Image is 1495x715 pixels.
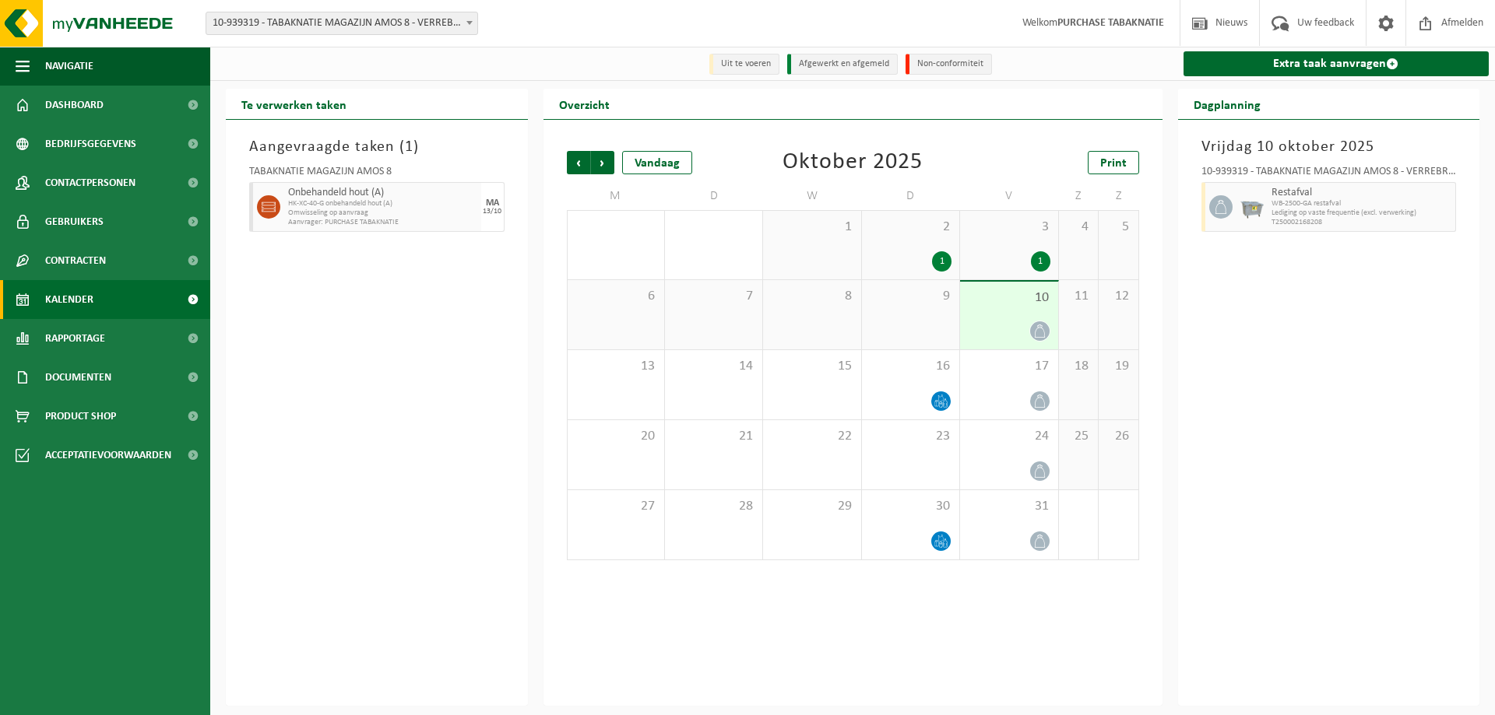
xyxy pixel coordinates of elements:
[665,182,763,210] td: D
[763,182,861,210] td: W
[567,151,590,174] span: Vorige
[1099,182,1138,210] td: Z
[1272,218,1452,227] span: T250002168208
[968,289,1050,307] span: 10
[575,358,656,375] span: 13
[206,12,477,34] span: 10-939319 - TABAKNATIE MAGAZIJN AMOS 8 - VERREBROEK
[960,182,1058,210] td: V
[968,498,1050,515] span: 31
[45,436,171,475] span: Acceptatievoorwaarden
[1059,182,1099,210] td: Z
[575,428,656,445] span: 20
[673,358,755,375] span: 14
[771,498,853,515] span: 29
[1088,151,1139,174] a: Print
[787,54,898,75] li: Afgewerkt en afgemeld
[622,151,692,174] div: Vandaag
[1067,219,1090,236] span: 4
[45,241,106,280] span: Contracten
[288,187,477,199] span: Onbehandeld hout (A)
[870,498,952,515] span: 30
[249,135,505,159] h3: Aangevraagde taken ( )
[673,428,755,445] span: 21
[968,428,1050,445] span: 24
[45,86,104,124] span: Dashboard
[1057,17,1164,29] strong: PURCHASE TABAKNATIE
[870,428,952,445] span: 23
[567,182,665,210] td: M
[906,54,992,75] li: Non-conformiteit
[591,151,614,174] span: Volgende
[1272,209,1452,218] span: Lediging op vaste frequentie (excl. verwerking)
[771,219,853,236] span: 1
[543,89,625,119] h2: Overzicht
[575,498,656,515] span: 27
[405,139,413,155] span: 1
[45,319,105,358] span: Rapportage
[771,358,853,375] span: 15
[771,428,853,445] span: 22
[1240,195,1264,219] img: WB-2500-GAL-GY-01
[1184,51,1490,76] a: Extra taak aanvragen
[932,251,952,272] div: 1
[1106,288,1130,305] span: 12
[45,202,104,241] span: Gebruikers
[45,397,116,436] span: Product Shop
[288,209,477,218] span: Omwisseling op aanvraag
[673,288,755,305] span: 7
[45,280,93,319] span: Kalender
[575,288,656,305] span: 6
[870,288,952,305] span: 9
[288,218,477,227] span: Aanvrager: PURCHASE TABAKNATIE
[1178,89,1276,119] h2: Dagplanning
[1067,358,1090,375] span: 18
[1272,187,1452,199] span: Restafval
[288,199,477,209] span: HK-XC-40-G onbehandeld hout (A)
[1201,166,1457,182] div: 10-939319 - TABAKNATIE MAGAZIJN AMOS 8 - VERREBROEK
[673,498,755,515] span: 28
[226,89,362,119] h2: Te verwerken taken
[45,163,135,202] span: Contactpersonen
[1272,199,1452,209] span: WB-2500-GA restafval
[8,681,260,715] iframe: chat widget
[1106,428,1130,445] span: 26
[1067,288,1090,305] span: 11
[783,151,923,174] div: Oktober 2025
[486,198,499,208] div: MA
[1067,428,1090,445] span: 25
[45,124,136,163] span: Bedrijfsgegevens
[483,208,501,216] div: 13/10
[862,182,960,210] td: D
[45,358,111,397] span: Documenten
[771,288,853,305] span: 8
[709,54,779,75] li: Uit te voeren
[870,219,952,236] span: 2
[1106,219,1130,236] span: 5
[968,219,1050,236] span: 3
[1106,358,1130,375] span: 19
[1031,251,1050,272] div: 1
[870,358,952,375] span: 16
[1100,157,1127,170] span: Print
[1201,135,1457,159] h3: Vrijdag 10 oktober 2025
[45,47,93,86] span: Navigatie
[206,12,478,35] span: 10-939319 - TABAKNATIE MAGAZIJN AMOS 8 - VERREBROEK
[249,166,505,182] div: TABAKNATIE MAGAZIJN AMOS 8
[968,358,1050,375] span: 17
